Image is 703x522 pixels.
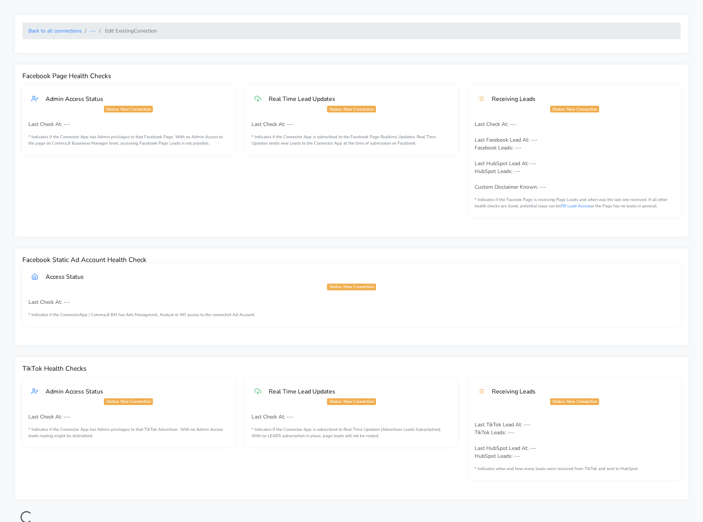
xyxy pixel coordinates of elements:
div: Receiving Leads [484,387,672,395]
span: Status: New Connection [327,398,376,405]
span: * Indicates if the Faceook Page is receiving Page Leads and when was the last one received. If al... [475,197,667,209]
div: Admin Access Status [38,95,225,103]
div: Admin Access Status [38,387,225,395]
span: Custom Disclaimer Known: --- [475,183,546,191]
h4: TikTok Health Checks [22,365,681,373]
span: Last Check At: --- [475,121,517,128]
small: * Indicates if the ConnectorApp / Comma,8 BM has Ads Managment, Analyst or NO access to the conne... [28,312,675,318]
h4: Facebook Page Health Checks [22,72,681,80]
span: * Indicates when and how many leads were received from TikTok and sent to HubSpot. [475,466,639,472]
small: * Indicates if the Connector App is subscribed to the Facebook Page Realtime Updates. Real Time U... [252,134,451,147]
a: FB Lead Access [561,203,591,209]
span: TikTok Leads: --- [475,429,514,436]
li: Edit Existing Conection [96,27,157,35]
div: Real Time Lead Updates [261,95,448,103]
small: * Indicates if the Connector App is subscribed to Real Time Updates (Advertiser Leads Subscriptio... [252,427,451,439]
span: Status: New Connection [550,106,599,112]
span: HubSpot Leads: --- [475,168,521,175]
h4: Facebook Static Ad Account Health Check [22,256,681,264]
p: Last Check At: --- [28,298,675,306]
div: Access Status [38,273,672,281]
span: Status: New Connection [104,106,152,112]
p: Last Check At: --- [28,120,228,128]
span: Last Facebook Lead At: --- [475,136,537,143]
span: Status: New Connection [550,398,599,405]
p: Last Check At: --- [252,413,451,421]
span: HubSpot Leads: --- [475,452,521,460]
span: Last HubSpot Lead At: --- [475,160,537,167]
span: Last TikTok Lead At: --- [475,421,530,428]
p: Last Check At: --- [252,120,451,128]
p: Last Check At: --- [28,413,228,421]
small: * Indicates if the Connector App has Admin privilages to that Facebook Page. With no Admin Access... [28,134,228,147]
span: Status: New Connection [327,106,376,112]
small: * Indicates if the Connector App has Admin privilages to that TikTok Advertiser. With no Admin Ac... [28,427,228,439]
div: Receiving Leads [484,95,672,103]
div: Real Time Lead Updates [261,387,448,395]
a: Back to all connections [28,27,82,34]
nav: breadcrumb [22,22,681,39]
span: Status: New Connection [327,284,376,290]
span: Facebook Leads: --- [475,144,521,151]
a: --- [89,27,96,34]
span: Last HubSpot Lead At: --- [475,445,537,452]
span: Status: New Connection [104,398,152,405]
